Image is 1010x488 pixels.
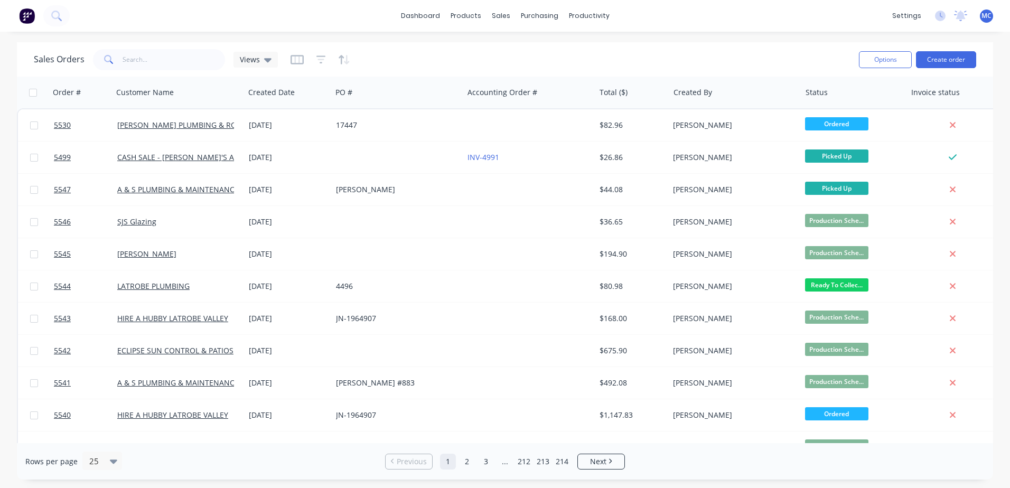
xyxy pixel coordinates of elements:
[497,454,513,470] a: Jump forward
[117,281,190,291] a: LATROBE PLUMBING
[459,454,475,470] a: Page 2
[673,249,790,259] div: [PERSON_NAME]
[805,375,868,388] span: Production Sche...
[249,345,328,356] div: [DATE]
[117,249,176,259] a: [PERSON_NAME]
[673,313,790,324] div: [PERSON_NAME]
[887,8,927,24] div: settings
[396,8,445,24] a: dashboard
[467,152,499,162] a: INV-4991
[600,217,661,227] div: $36.65
[911,87,960,98] div: Invoice status
[805,439,868,453] span: Production Sche...
[981,11,992,21] span: MC
[54,442,71,453] span: 5539
[123,49,226,70] input: Search...
[916,51,976,68] button: Create order
[117,410,228,420] a: HIRE A HUBBY LATROBE VALLEY
[516,8,564,24] div: purchasing
[600,87,628,98] div: Total ($)
[805,278,868,292] span: Ready To Collec...
[117,442,142,452] a: TEQUA
[249,120,328,130] div: [DATE]
[240,54,260,65] span: Views
[516,454,532,470] a: Page 212
[54,281,71,292] span: 5544
[117,345,233,355] a: ECLIPSE SUN CONTROL & PATIOS
[673,217,790,227] div: [PERSON_NAME]
[335,87,352,98] div: PO #
[54,270,117,302] a: 5544
[600,249,661,259] div: $194.90
[535,454,551,470] a: Page 213
[54,152,71,163] span: 5499
[117,217,156,227] a: SJS Glazing
[600,184,661,195] div: $44.08
[440,454,456,470] a: Page 1 is your current page
[117,313,228,323] a: HIRE A HUBBY LATROBE VALLEY
[54,217,71,227] span: 5546
[116,87,174,98] div: Customer Name
[600,152,661,163] div: $26.86
[19,8,35,24] img: Factory
[673,281,790,292] div: [PERSON_NAME]
[600,120,661,130] div: $82.96
[54,431,117,463] a: 5539
[336,442,453,453] div: J69650-P103825
[805,182,868,195] span: Picked Up
[54,367,117,399] a: 5541
[336,281,453,292] div: 4496
[467,87,537,98] div: Accounting Order #
[805,407,868,420] span: Ordered
[54,142,117,173] a: 5499
[386,456,432,467] a: Previous page
[859,51,912,68] button: Options
[54,303,117,334] a: 5543
[54,378,71,388] span: 5541
[673,345,790,356] div: [PERSON_NAME]
[54,206,117,238] a: 5546
[249,281,328,292] div: [DATE]
[445,8,487,24] div: products
[673,410,790,420] div: [PERSON_NAME]
[54,238,117,270] a: 5545
[249,152,328,163] div: [DATE]
[673,184,790,195] div: [PERSON_NAME]
[600,281,661,292] div: $80.98
[397,456,427,467] span: Previous
[53,87,81,98] div: Order #
[117,378,239,388] a: A & S PLUMBING & MAINTENANCE
[487,8,516,24] div: sales
[336,410,453,420] div: JN-1964907
[54,109,117,141] a: 5530
[600,442,661,453] div: $250.53
[336,378,453,388] div: [PERSON_NAME] #883
[117,152,265,162] a: CASH SALE - [PERSON_NAME]'S ACCOUNT
[805,214,868,227] span: Production Sche...
[249,184,328,195] div: [DATE]
[54,410,71,420] span: 5540
[34,54,85,64] h1: Sales Orders
[554,454,570,470] a: Page 214
[805,149,868,163] span: Picked Up
[117,120,306,130] a: [PERSON_NAME] PLUMBING & ROOFING PRO PTY LTD
[564,8,615,24] div: productivity
[381,454,629,470] ul: Pagination
[54,120,71,130] span: 5530
[54,345,71,356] span: 5542
[248,87,295,98] div: Created Date
[249,249,328,259] div: [DATE]
[249,410,328,420] div: [DATE]
[249,217,328,227] div: [DATE]
[805,343,868,356] span: Production Sche...
[673,120,790,130] div: [PERSON_NAME]
[54,249,71,259] span: 5545
[600,378,661,388] div: $492.08
[54,399,117,431] a: 5540
[249,378,328,388] div: [DATE]
[336,120,453,130] div: 17447
[117,184,239,194] a: A & S PLUMBING & MAINTENANCE
[578,456,624,467] a: Next page
[249,313,328,324] div: [DATE]
[336,184,453,195] div: [PERSON_NAME]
